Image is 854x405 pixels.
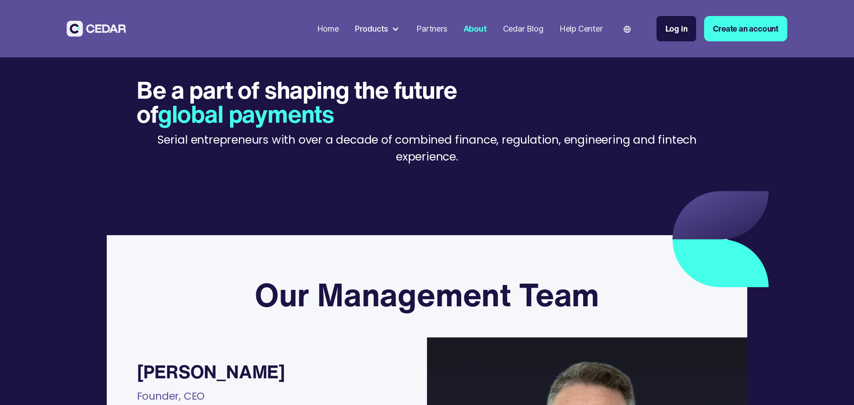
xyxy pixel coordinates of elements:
[556,18,607,39] a: Help Center
[459,18,491,39] a: About
[255,275,599,313] h3: Our Management Team
[657,16,697,41] a: Log in
[317,23,339,35] div: Home
[665,23,688,35] div: Log in
[463,23,487,35] div: About
[499,18,548,39] a: Cedar Blog
[416,23,447,35] div: Partners
[351,19,404,39] div: Products
[158,96,334,131] span: global payments
[624,26,631,33] img: world icon
[313,18,343,39] a: Home
[412,18,451,39] a: Partners
[137,78,485,126] h1: Be a part of shaping the future of
[137,132,717,165] p: Serial entrepreneurs with over a decade of combined finance, regulation, engineering and fintech ...
[137,361,285,381] div: [PERSON_NAME]
[704,16,787,41] a: Create an account
[560,23,603,35] div: Help Center
[355,23,388,35] div: Products
[503,23,544,35] div: Cedar Blog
